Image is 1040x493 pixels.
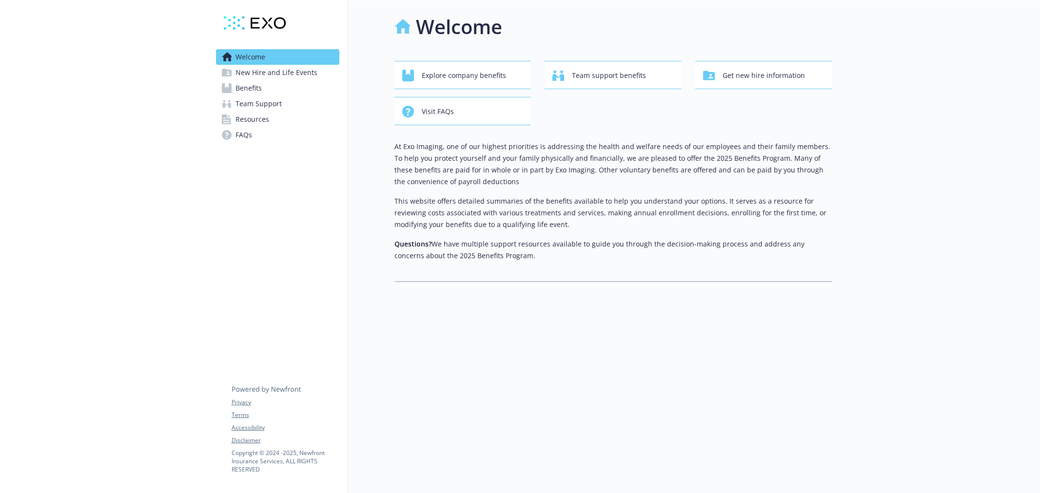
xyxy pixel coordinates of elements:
[394,195,832,230] p: This website offers detailed summaries of the benefits available to help you understand your opti...
[216,65,339,80] a: New Hire and Life Events
[235,96,282,112] span: Team Support
[394,61,531,89] button: Explore company benefits
[545,61,682,89] button: Team support benefits
[572,66,646,85] span: Team support benefits
[394,238,832,262] p: We have multiple support resources available to guide you through the decision-making process and...
[394,239,432,248] strong: Questions?
[235,112,269,127] span: Resources
[235,80,262,96] span: Benefits
[216,49,339,65] a: Welcome
[232,423,339,432] a: Accessibility
[235,49,265,65] span: Welcome
[422,66,506,85] span: Explore company benefits
[216,112,339,127] a: Resources
[422,102,454,121] span: Visit FAQs
[232,411,339,419] a: Terms
[416,12,502,41] h1: Welcome
[232,449,339,474] p: Copyright © 2024 - 2025 , Newfront Insurance Services, ALL RIGHTS RESERVED
[232,436,339,445] a: Disclaimer
[232,398,339,407] a: Privacy
[695,61,832,89] button: Get new hire information
[216,127,339,143] a: FAQs
[216,80,339,96] a: Benefits
[394,97,531,125] button: Visit FAQs
[235,127,252,143] span: FAQs
[235,65,317,80] span: New Hire and Life Events
[216,96,339,112] a: Team Support
[394,141,832,188] p: At Exo Imaging, one of our highest priorities is addressing the health and welfare needs of our e...
[723,66,805,85] span: Get new hire information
